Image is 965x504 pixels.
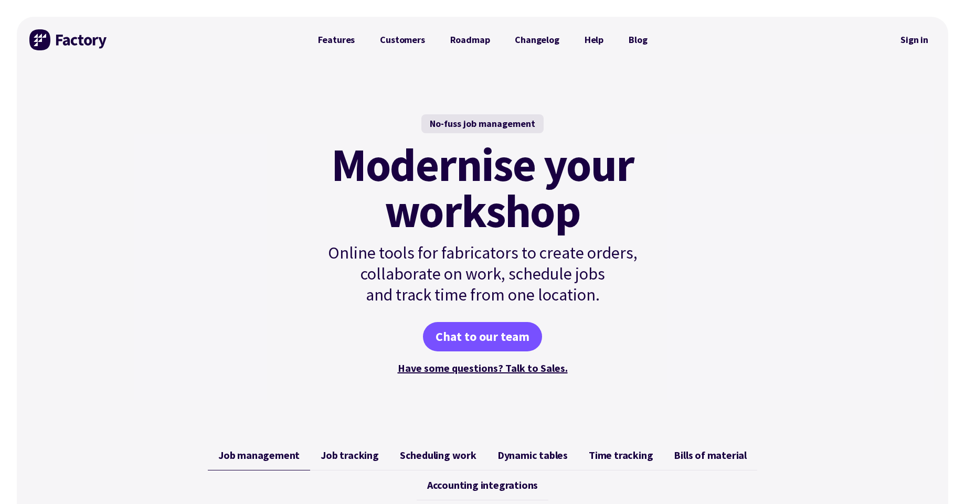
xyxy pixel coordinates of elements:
span: Job management [218,449,300,462]
span: Dynamic tables [497,449,568,462]
p: Online tools for fabricators to create orders, collaborate on work, schedule jobs and track time ... [305,242,660,305]
a: Roadmap [438,29,503,50]
nav: Secondary Navigation [893,28,936,52]
a: Customers [367,29,437,50]
a: Sign in [893,28,936,52]
div: No-fuss job management [421,114,544,133]
span: Job tracking [321,449,379,462]
span: Bills of material [674,449,747,462]
a: Chat to our team [423,322,542,351]
nav: Primary Navigation [305,29,660,50]
span: Time tracking [589,449,653,462]
span: Accounting integrations [427,479,538,491]
mark: Modernise your workshop [331,142,634,234]
a: Blog [616,29,660,50]
span: Scheduling work [400,449,476,462]
a: Help [572,29,616,50]
img: Factory [29,29,108,50]
a: Changelog [502,29,571,50]
a: Features [305,29,368,50]
a: Have some questions? Talk to Sales. [398,361,568,374]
